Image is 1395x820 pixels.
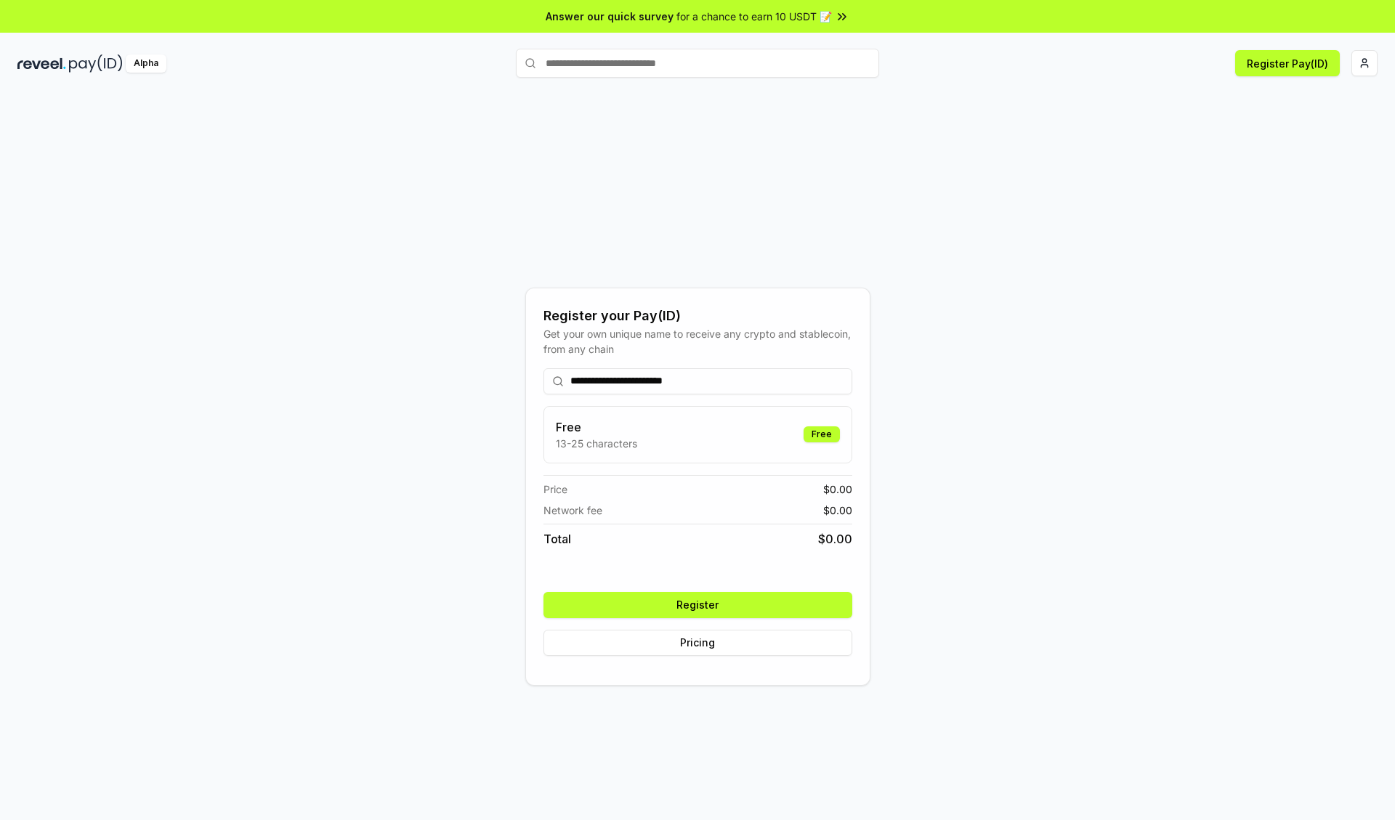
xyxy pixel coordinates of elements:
[818,530,852,548] span: $ 0.00
[126,54,166,73] div: Alpha
[1235,50,1340,76] button: Register Pay(ID)
[543,530,571,548] span: Total
[543,482,567,497] span: Price
[543,630,852,656] button: Pricing
[804,426,840,442] div: Free
[556,436,637,451] p: 13-25 characters
[69,54,123,73] img: pay_id
[543,592,852,618] button: Register
[676,9,832,24] span: for a chance to earn 10 USDT 📝
[823,482,852,497] span: $ 0.00
[543,326,852,357] div: Get your own unique name to receive any crypto and stablecoin, from any chain
[543,503,602,518] span: Network fee
[823,503,852,518] span: $ 0.00
[17,54,66,73] img: reveel_dark
[543,306,852,326] div: Register your Pay(ID)
[546,9,674,24] span: Answer our quick survey
[556,418,637,436] h3: Free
